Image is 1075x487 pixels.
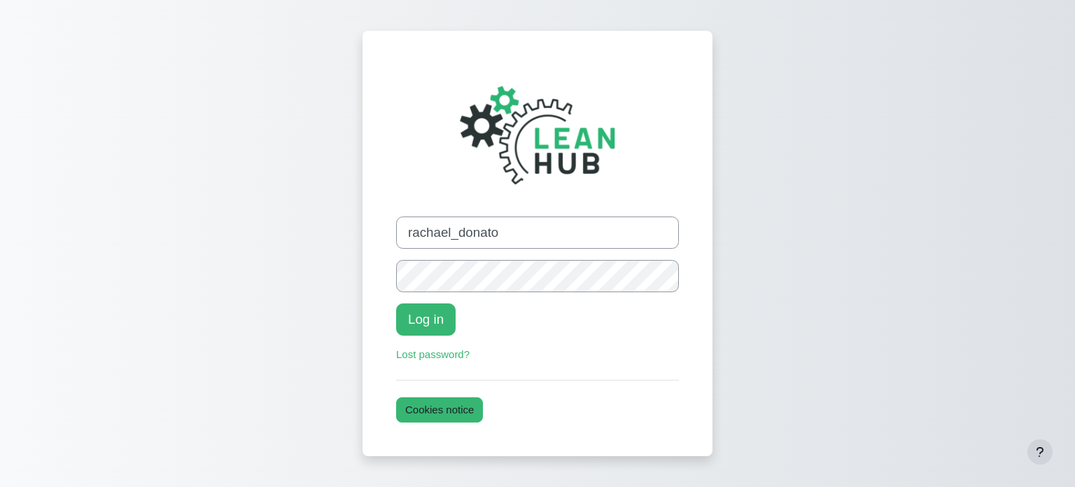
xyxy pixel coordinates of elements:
input: Username [396,217,679,249]
button: Show footer [1027,439,1053,465]
button: Cookies notice [396,397,483,423]
a: Lost password? [396,348,470,360]
section: Content [10,22,1065,487]
button: Log in [396,303,456,336]
img: The Lean Hub [440,65,635,205]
